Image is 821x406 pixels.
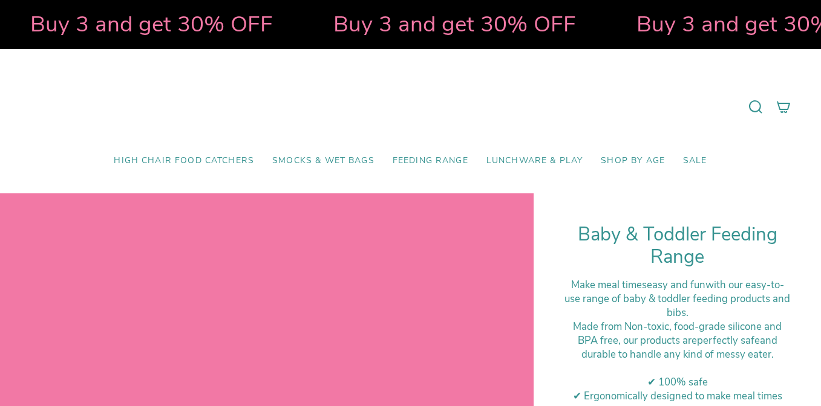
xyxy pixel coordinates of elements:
[564,278,791,320] div: Make meal times with our easy-to-use range of baby & toddler feeding products and bibs.
[564,320,791,361] div: M
[697,333,760,347] strong: perfectly safe
[564,375,791,389] div: ✔ 100% safe
[384,147,477,175] a: Feeding Range
[578,320,782,361] span: ade from Non-toxic, food-grade silicone and BPA free, our products are and durable to handle any ...
[114,156,254,166] span: High Chair Food Catchers
[592,147,674,175] a: Shop by Age
[307,9,549,39] strong: Buy 3 and get 30% OFF
[486,156,583,166] span: Lunchware & Play
[601,156,665,166] span: Shop by Age
[263,147,384,175] a: Smocks & Wet Bags
[306,67,515,147] a: Mumma’s Little Helpers
[4,9,246,39] strong: Buy 3 and get 30% OFF
[393,156,468,166] span: Feeding Range
[477,147,592,175] a: Lunchware & Play
[564,224,791,269] h1: Baby & Toddler Feeding Range
[272,156,375,166] span: Smocks & Wet Bags
[647,278,705,292] strong: easy and fun
[674,147,716,175] a: SALE
[683,156,707,166] span: SALE
[105,147,263,175] a: High Chair Food Catchers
